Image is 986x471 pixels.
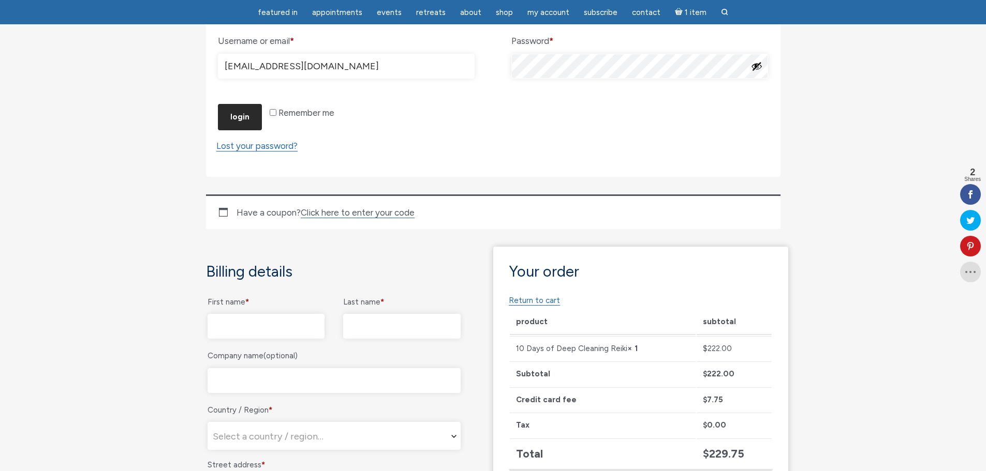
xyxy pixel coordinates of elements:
[509,262,773,280] h3: Your order
[218,32,475,50] label: Username or email
[208,422,461,450] span: Country / Region
[685,9,707,17] span: 1 item
[258,8,298,17] span: featured in
[206,194,781,230] div: Have a coupon?
[278,108,334,118] span: Remember me
[578,3,624,23] a: Subscribe
[454,3,488,23] a: About
[208,348,461,363] label: Company name
[964,177,981,182] span: Shares
[460,8,481,17] span: About
[703,447,709,460] span: $
[703,420,707,430] span: $
[669,2,713,23] a: Cart1 item
[964,168,981,177] span: 2
[703,344,708,353] span: $
[509,296,560,306] a: Return to cart
[510,361,696,386] th: Subtotal
[263,351,298,360] span: (optional)
[675,8,685,17] i: Cart
[416,8,446,17] span: Retreats
[626,3,667,23] a: Contact
[510,336,696,361] td: 10 Days of Deep Cleaning Reiki
[490,3,519,23] a: Shop
[521,3,576,23] a: My Account
[510,387,696,412] th: Credit card fee
[703,395,707,404] span: $
[218,104,262,130] button: Login
[632,8,660,17] span: Contact
[703,420,726,430] bdi: 0.00
[410,3,452,23] a: Retreats
[377,8,402,17] span: Events
[301,207,415,218] a: Enter your coupon code
[510,438,696,468] th: Total
[216,141,298,151] a: Lost your password?
[496,8,513,17] span: Shop
[511,32,769,50] label: Password
[703,369,707,378] span: $
[213,431,323,442] span: Select a country / region…
[527,8,569,17] span: My Account
[371,3,408,23] a: Events
[703,447,744,460] bdi: 229.75
[306,3,369,23] a: Appointments
[208,294,325,310] label: First name
[208,402,461,418] label: Country / Region
[703,344,732,353] bdi: 222.00
[697,310,771,335] th: Subtotal
[627,344,638,353] strong: × 1
[584,8,617,17] span: Subscribe
[343,294,461,310] label: Last name
[206,262,462,280] h3: Billing details
[510,413,696,437] th: Tax
[270,109,276,116] input: Remember me
[252,3,304,23] a: featured in
[751,60,762,72] button: Show password
[703,369,734,378] bdi: 222.00
[510,310,696,335] th: Product
[703,395,723,404] bdi: 7.75
[312,8,362,17] span: Appointments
